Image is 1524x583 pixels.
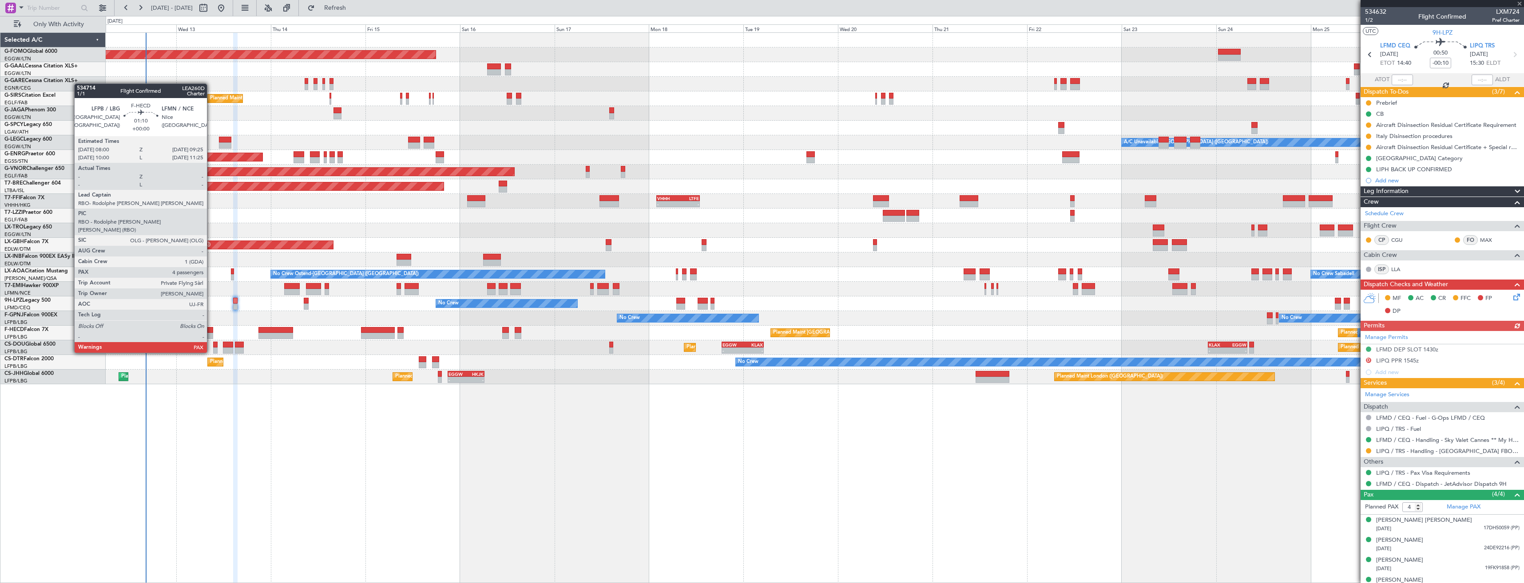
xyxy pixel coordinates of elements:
[4,275,57,282] a: [PERSON_NAME]/QSA
[4,166,26,171] span: G-VNOR
[4,107,56,113] a: G-JAGAPhenom 300
[4,363,28,370] a: LFPB/LBG
[151,4,193,12] span: [DATE] - [DATE]
[4,99,28,106] a: EGLF/FAB
[4,49,27,54] span: G-FOMO
[448,377,466,382] div: -
[4,298,22,303] span: 9H-LPZ
[4,356,24,362] span: CS-DTR
[1376,516,1472,525] div: [PERSON_NAME] [PERSON_NAME]
[121,370,261,383] div: Planned Maint [GEOGRAPHIC_DATA] ([GEOGRAPHIC_DATA])
[1492,87,1505,96] span: (3/7)
[1363,27,1378,35] button: UTC
[1376,154,1463,162] div: [GEOGRAPHIC_DATA] Category
[4,312,57,318] a: F-GPNJFalcon 900EX
[4,78,78,83] a: G-GARECessna Citation XLS+
[4,187,24,194] a: LTBA/ISL
[4,93,56,98] a: G-SIRSCitation Excel
[1122,24,1216,32] div: Sat 23
[4,195,44,201] a: T7-FFIFalcon 7X
[4,151,25,157] span: G-ENRG
[4,202,31,209] a: VHHH/HKG
[1376,565,1391,572] span: [DATE]
[4,225,52,230] a: LX-TROLegacy 650
[1364,250,1397,260] span: Cabin Crew
[4,260,31,267] a: EDLW/DTM
[1380,59,1395,68] span: ETOT
[1376,110,1384,118] div: CB
[1393,294,1401,303] span: MF
[1492,378,1505,387] span: (3/4)
[1433,28,1453,37] span: 9H-LPZ
[365,24,460,32] div: Fri 15
[210,92,350,105] div: Planned Maint [GEOGRAPHIC_DATA] ([GEOGRAPHIC_DATA])
[4,290,31,296] a: LFMN/NCE
[649,24,743,32] div: Mon 18
[1364,186,1409,197] span: Leg Information
[4,342,56,347] a: CS-DOUGlobal 6500
[1057,370,1163,383] div: Planned Maint London ([GEOGRAPHIC_DATA])
[1364,457,1383,467] span: Others
[4,231,31,238] a: EGGW/LTN
[743,348,763,353] div: -
[1447,503,1480,512] a: Manage PAX
[1418,12,1466,21] div: Flight Confirmed
[4,107,25,113] span: G-JAGA
[1365,16,1386,24] span: 1/2
[4,304,30,311] a: LFMD/CEQ
[438,297,459,310] div: No Crew
[23,21,94,28] span: Only With Activity
[1485,294,1492,303] span: FP
[4,312,24,318] span: F-GPNJ
[4,210,52,215] a: T7-LZZIPraetor 600
[10,17,96,32] button: Only With Activity
[1376,132,1453,140] div: Italy Disinsection procedures
[1376,436,1520,444] a: LFMD / CEQ - Handling - Sky Valet Cannes ** My Handling**LFMD / CEQ
[466,377,484,382] div: -
[1209,342,1227,347] div: KLAX
[4,319,28,326] a: LFPB/LBG
[678,196,699,201] div: LTFE
[1470,59,1484,68] span: 15:30
[1364,490,1373,500] span: Pax
[4,371,24,376] span: CS-JHH
[1484,544,1520,552] span: 24DE92216 (PP)
[303,1,357,15] button: Refresh
[1364,378,1387,388] span: Services
[4,356,54,362] a: CS-DTRFalcon 2000
[4,239,24,244] span: LX-GBH
[1364,221,1397,231] span: Flight Crew
[773,326,913,339] div: Planned Maint [GEOGRAPHIC_DATA] ([GEOGRAPHIC_DATA])
[4,348,28,355] a: LFPB/LBG
[1480,236,1500,244] a: MAX
[1376,99,1397,106] div: Prebrief
[722,348,743,353] div: -
[4,55,31,62] a: EGGW/LTN
[4,378,28,384] a: LFPB/LBG
[271,24,365,32] div: Thu 14
[4,85,31,91] a: EGNR/CEG
[4,268,25,274] span: LX-AOA
[1364,402,1388,412] span: Dispatch
[4,254,75,259] a: LX-INBFalcon 900EX EASy II
[1374,235,1389,245] div: CP
[4,122,52,127] a: G-SPCYLegacy 650
[1376,525,1391,532] span: [DATE]
[1027,24,1122,32] div: Fri 22
[4,158,28,165] a: EGSS/STN
[1364,87,1409,97] span: Dispatch To-Dos
[4,173,28,179] a: EGLF/FAB
[1376,556,1423,565] div: [PERSON_NAME]
[1485,564,1520,572] span: 19FK91858 (PP)
[1376,143,1520,151] div: Aircraft Disinsection Residual Certificate + Special request
[1495,75,1510,84] span: ALDT
[1380,50,1398,59] span: [DATE]
[27,1,78,15] input: Trip Number
[4,371,54,376] a: CS-JHHGlobal 6000
[1227,342,1246,347] div: EGGW
[4,334,28,340] a: LFPB/LBG
[4,114,31,121] a: EGGW/LTN
[176,24,271,32] div: Wed 13
[273,268,419,281] div: No Crew Ostend-[GEOGRAPHIC_DATA] ([GEOGRAPHIC_DATA])
[1438,294,1446,303] span: CR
